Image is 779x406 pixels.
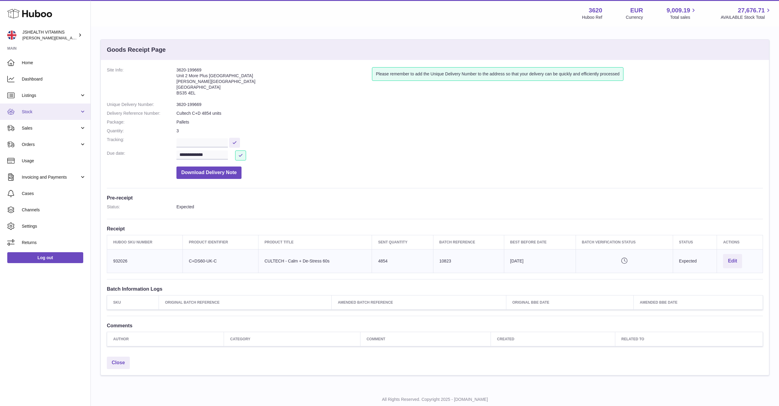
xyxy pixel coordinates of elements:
[22,76,86,82] span: Dashboard
[22,207,86,213] span: Channels
[107,249,183,273] td: 932026
[7,252,83,263] a: Log out
[433,249,504,273] td: 10823
[22,60,86,66] span: Home
[670,15,697,20] span: Total sales
[107,204,176,210] dt: Status:
[183,249,258,273] td: C+DS60-UK-C
[22,93,80,98] span: Listings
[360,332,491,346] th: Comment
[258,235,372,249] th: Product title
[22,223,86,229] span: Settings
[22,174,80,180] span: Invoicing and Payments
[22,191,86,196] span: Cases
[667,6,697,20] a: 9,009.19 Total sales
[506,295,633,309] th: Original BBE Date
[22,109,80,115] span: Stock
[738,6,765,15] span: 27,676.71
[22,240,86,246] span: Returns
[721,15,772,20] span: AVAILABLE Stock Total
[626,15,643,20] div: Currency
[107,111,176,116] dt: Delivery Reference Number:
[22,142,80,147] span: Orders
[504,235,576,249] th: Best Before Date
[159,295,332,309] th: Original Batch Reference
[634,295,763,309] th: Amended BBE Date
[107,235,183,249] th: Huboo SKU Number
[332,295,506,309] th: Amended Batch Reference
[107,67,176,99] dt: Site Info:
[107,150,176,160] dt: Due date:
[176,119,763,125] dd: Pallets
[504,249,576,273] td: [DATE]
[107,102,176,107] dt: Unique Delivery Number:
[107,225,763,232] h3: Receipt
[183,235,258,249] th: Product Identifier
[176,67,372,99] address: 3620-199669 Unit 2 More Plus [GEOGRAPHIC_DATA] [PERSON_NAME][GEOGRAPHIC_DATA] [GEOGRAPHIC_DATA] B...
[107,119,176,125] dt: Package:
[372,235,433,249] th: Sent Quantity
[721,6,772,20] a: 27,676.71 AVAILABLE Stock Total
[717,235,763,249] th: Actions
[433,235,504,249] th: Batch Reference
[22,35,121,40] span: [PERSON_NAME][EMAIL_ADDRESS][DOMAIN_NAME]
[107,332,224,346] th: Author
[176,204,763,210] dd: Expected
[107,322,763,329] h3: Comments
[673,249,717,273] td: Expected
[107,286,763,292] h3: Batch Information Logs
[107,128,176,134] dt: Quantity:
[224,332,360,346] th: Category
[372,67,623,81] div: Please remember to add the Unique Delivery Number to the address so that your delivery can be qui...
[723,254,742,268] button: Edit
[667,6,690,15] span: 9,009.19
[96,397,774,402] p: All Rights Reserved. Copyright 2025 - [DOMAIN_NAME]
[582,15,602,20] div: Huboo Ref
[22,125,80,131] span: Sales
[176,102,763,107] dd: 3620-199669
[176,111,763,116] dd: Cultech C+D 4854 units
[22,29,77,41] div: JSHEALTH VITAMINS
[630,6,643,15] strong: EUR
[107,46,166,54] h3: Goods Receipt Page
[491,332,615,346] th: Created
[7,31,16,40] img: francesca@jshealthvitamins.com
[576,235,673,249] th: Batch Verification Status
[107,194,763,201] h3: Pre-receipt
[107,357,130,369] a: Close
[176,128,763,134] dd: 3
[258,249,372,273] td: CULTECH - Calm + De-Stress 60s
[107,137,176,147] dt: Tracking:
[176,167,242,179] button: Download Delivery Note
[372,249,433,273] td: 4854
[22,158,86,164] span: Usage
[107,295,159,309] th: SKU
[615,332,763,346] th: Related to
[673,235,717,249] th: Status
[589,6,602,15] strong: 3620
